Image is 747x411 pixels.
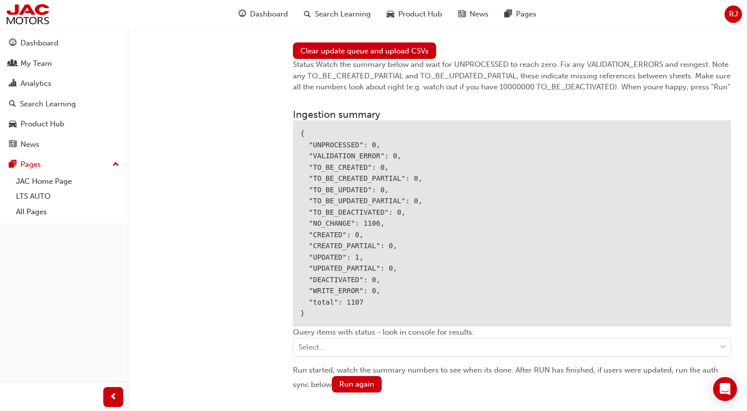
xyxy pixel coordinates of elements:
span: up-icon [112,158,119,171]
span: pages-icon [9,160,16,169]
a: News [4,135,123,154]
span: Search Learning [315,8,371,20]
span: News [470,8,489,20]
div: Analytics [20,78,51,89]
button: Clear update queue and upload CSVs [293,42,436,59]
a: guage-iconDashboard [231,4,296,24]
button: DashboardMy TeamAnalyticsSearch LearningProduct HubNews [4,32,123,155]
img: jac-portal [5,3,50,25]
div: Product Hub [20,118,64,130]
span: Dashboard [250,8,288,20]
h3: Ingestion summary [293,109,731,120]
button: Run again [332,376,382,393]
span: news-icon [458,8,466,20]
a: LTS AUTO [12,189,123,204]
button: Pages [4,155,123,174]
a: search-iconSearch Learning [296,4,379,24]
a: Analytics [4,74,123,93]
div: News [20,139,39,150]
a: My Team [4,54,123,73]
div: { "UNPROCESSED": 0, "VALIDATION_ERROR": 0, "TO_BE_CREATED": 0, "TO_BE_CREATED_PARTIAL": 0, "TO_BE... [293,120,731,327]
span: car-icon [9,120,16,129]
div: Status: Watch the summary below and wait for UNPROCESSED to reach zero. Fix any VALIDATION_ERRORS... [293,59,731,93]
span: Product Hub [398,8,442,20]
span: car-icon [387,8,394,20]
div: Open Intercom Messenger [713,377,737,401]
div: Search Learning [20,98,76,110]
span: down-icon [720,341,727,354]
a: news-iconNews [450,4,497,24]
span: guage-icon [239,8,246,20]
button: RJ [725,5,742,23]
span: prev-icon [110,391,117,404]
span: people-icon [9,59,16,68]
span: news-icon [9,140,16,149]
div: Select... [298,342,325,353]
span: search-icon [304,8,311,20]
span: search-icon [9,100,16,109]
a: JAC Home Page [12,174,123,189]
span: Pages [516,8,536,20]
a: Dashboard [4,34,123,52]
a: pages-iconPages [497,4,544,24]
a: car-iconProduct Hub [379,4,450,24]
div: My Team [20,58,52,69]
span: pages-icon [504,8,512,20]
div: Run started, watch the summary numbers to see when its done. After RUN has finished, if users wer... [293,365,731,393]
span: guage-icon [9,39,16,48]
div: Pages [20,159,41,170]
a: Search Learning [4,95,123,113]
a: All Pages [12,204,123,220]
div: Dashboard [20,37,58,49]
a: Product Hub [4,115,123,133]
span: RJ [729,8,738,20]
span: chart-icon [9,79,16,88]
div: Query items with status - look in console for results: [293,327,731,365]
